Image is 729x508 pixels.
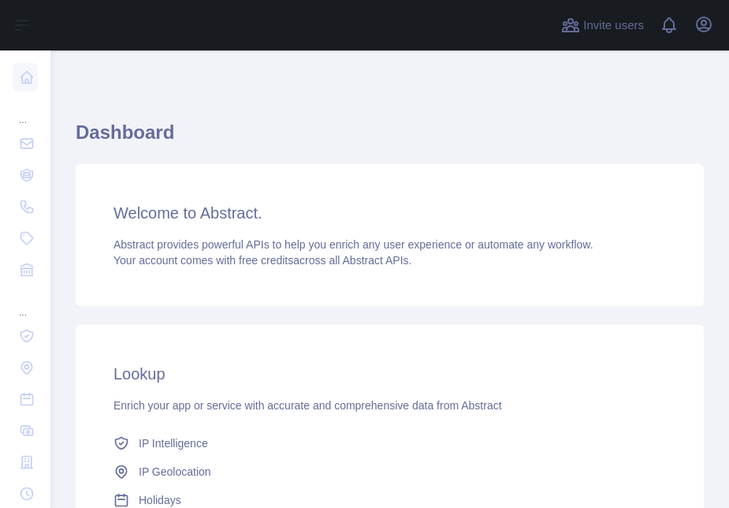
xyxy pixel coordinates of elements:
h3: Lookup [113,363,666,385]
h1: Dashboard [76,120,704,158]
span: Holidays [139,492,181,508]
button: Invite users [558,13,647,38]
span: Abstract provides powerful APIs to help you enrich any user experience or automate any workflow. [113,238,593,251]
span: free credits [239,254,293,267]
span: IP Intelligence [139,435,208,451]
a: IP Intelligence [107,429,672,458]
span: IP Geolocation [139,464,211,480]
span: Enrich your app or service with accurate and comprehensive data from Abstract [113,399,502,412]
a: IP Geolocation [107,458,672,486]
span: Your account comes with across all Abstract APIs. [113,254,411,267]
span: Invite users [583,17,644,35]
h3: Welcome to Abstract. [113,202,666,224]
div: ... [13,287,38,319]
div: ... [13,95,38,126]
